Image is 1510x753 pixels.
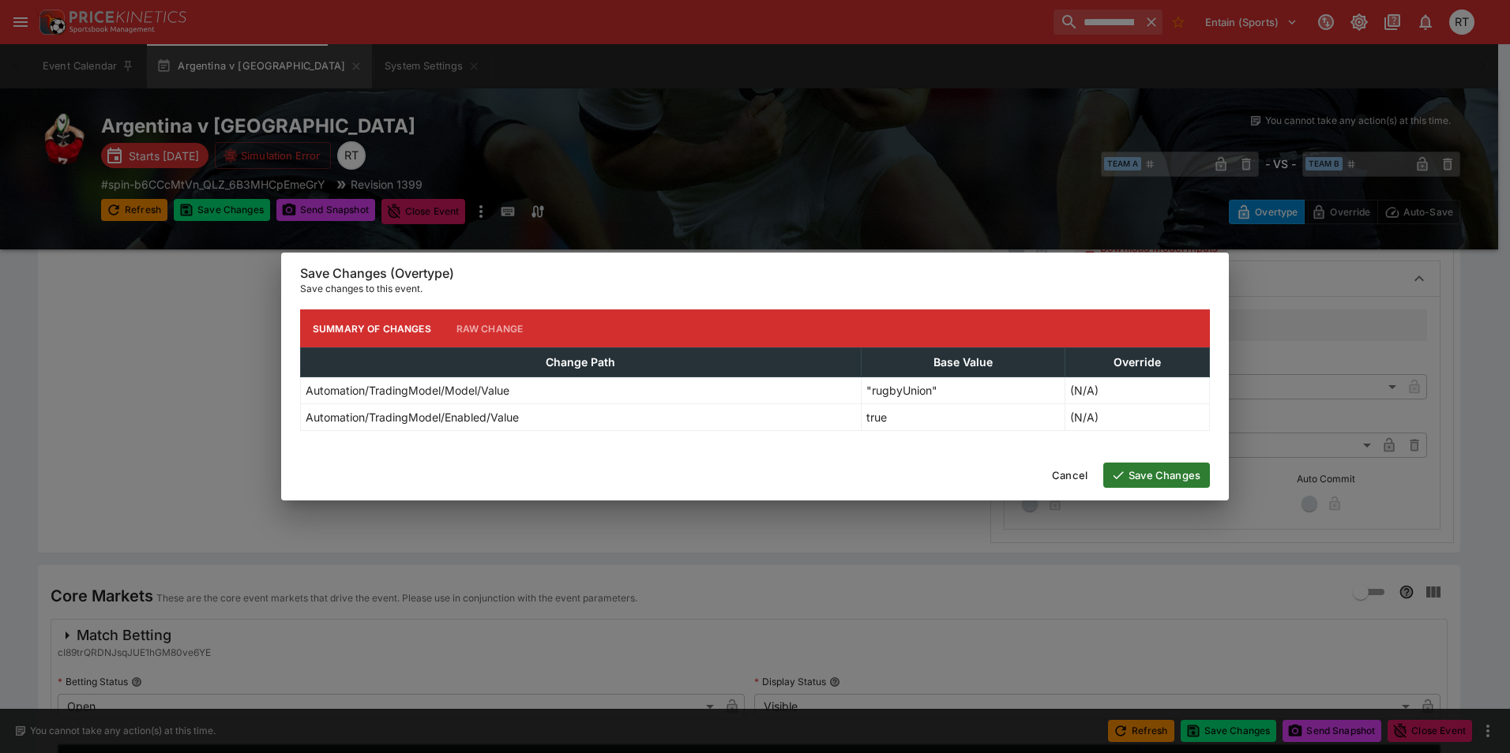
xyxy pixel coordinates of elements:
[1065,377,1209,404] td: (N/A)
[1042,463,1097,488] button: Cancel
[861,348,1065,377] th: Base Value
[1065,404,1209,431] td: (N/A)
[306,409,519,425] p: Automation/TradingModel/Enabled/Value
[1103,463,1210,488] button: Save Changes
[300,309,444,347] button: Summary of Changes
[444,309,536,347] button: Raw Change
[300,281,1210,297] p: Save changes to this event.
[300,265,1210,282] h6: Save Changes (Overtype)
[861,377,1065,404] td: "rugbyUnion"
[861,404,1065,431] td: true
[301,348,862,377] th: Change Path
[1065,348,1209,377] th: Override
[306,382,509,399] p: Automation/TradingModel/Model/Value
